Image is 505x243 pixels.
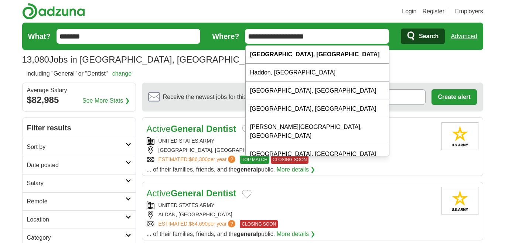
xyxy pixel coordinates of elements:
strong: General [171,124,204,134]
div: $82,985 [27,93,131,107]
span: TOP MATCH [240,156,269,164]
img: United States Army logo [441,187,478,214]
h1: Jobs in [GEOGRAPHIC_DATA], [GEOGRAPHIC_DATA] [22,54,269,64]
div: [GEOGRAPHIC_DATA], [GEOGRAPHIC_DATA] [246,100,389,118]
button: Add to favorite jobs [242,190,252,199]
a: Login [402,7,416,16]
a: Date posted [23,156,136,174]
a: change [112,70,132,77]
a: Register [422,7,444,16]
div: Average Salary [27,87,131,93]
button: Create alert [431,89,477,105]
div: ALDAN, [GEOGRAPHIC_DATA] [147,211,436,219]
a: UNITED STATES ARMY [158,138,215,144]
strong: [GEOGRAPHIC_DATA], [GEOGRAPHIC_DATA] [250,51,380,57]
a: ESTIMATED:$86,300per year? [158,156,237,164]
strong: general [237,231,258,237]
h2: Filter results [23,118,136,138]
div: [PERSON_NAME][GEOGRAPHIC_DATA], [GEOGRAPHIC_DATA] [246,118,389,145]
label: Where? [212,31,239,42]
span: ... of their families, friends, and the public. [147,231,275,237]
strong: General [171,188,204,198]
a: More details ❯ [277,165,315,174]
strong: Dentist [206,188,236,198]
h2: Date posted [27,161,126,170]
h2: Salary [27,179,126,188]
span: $84,690 [189,221,208,227]
button: Add to favorite jobs [242,125,252,134]
h2: Location [27,215,126,224]
a: UNITED STATES ARMY [158,202,215,208]
h2: Remote [27,197,126,206]
div: [GEOGRAPHIC_DATA], [GEOGRAPHIC_DATA] [246,82,389,100]
span: 13,080 [22,53,49,66]
div: [GEOGRAPHIC_DATA], [GEOGRAPHIC_DATA] [246,145,389,163]
strong: general [237,166,258,173]
h2: Category [27,233,126,242]
a: Location [23,210,136,229]
a: More details ❯ [277,230,315,239]
span: ? [228,220,235,227]
a: Sort by [23,138,136,156]
span: CLOSING SOON [240,220,278,228]
div: [GEOGRAPHIC_DATA], [GEOGRAPHIC_DATA] [147,146,436,154]
label: What? [28,31,51,42]
a: Employers [455,7,483,16]
span: ... of their families, friends, and the public. [147,166,275,173]
span: ? [228,156,235,163]
span: CLOSING SOON [271,156,309,164]
button: Search [401,29,445,44]
a: ActiveGeneral Dentist [147,188,236,198]
span: Search [419,29,439,44]
a: ESTIMATED:$84,690per year? [158,220,237,228]
h2: including "General" or "Dentist" [27,69,132,78]
a: ActiveGeneral Dentist [147,124,236,134]
span: Receive the newest jobs for this search : [163,93,289,101]
a: See More Stats ❯ [82,96,130,105]
img: Adzuna logo [22,3,85,20]
a: Remote [23,192,136,210]
a: Salary [23,174,136,192]
a: Advanced [451,29,477,44]
h2: Sort by [27,143,126,152]
img: United States Army logo [441,122,478,150]
div: Haddon, [GEOGRAPHIC_DATA] [246,64,389,82]
span: $86,300 [189,156,208,162]
strong: Dentist [206,124,236,134]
